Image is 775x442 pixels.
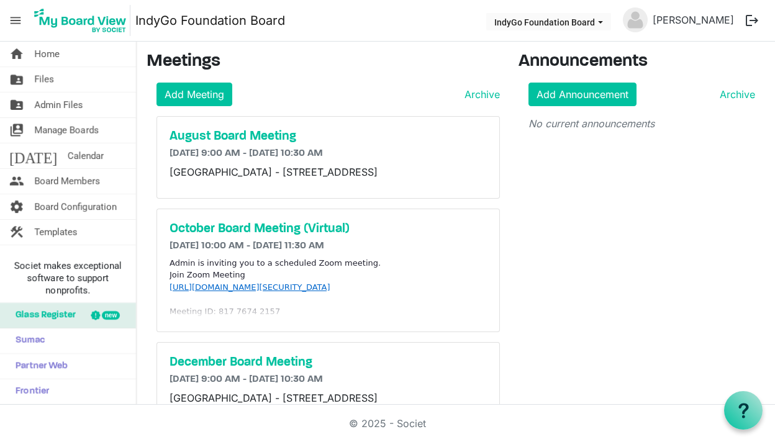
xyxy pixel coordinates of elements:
[170,222,487,237] a: October Board Meeting (Virtual)
[34,118,99,143] span: Manage Boards
[156,83,232,106] a: Add Meeting
[135,8,285,33] a: IndyGo Foundation Board
[170,165,487,179] p: [GEOGRAPHIC_DATA] - [STREET_ADDRESS]
[648,7,739,32] a: [PERSON_NAME]
[9,354,68,379] span: Partner Web
[6,259,130,297] span: Societ makes exceptional software to support nonprofits.
[34,92,83,117] span: Admin Files
[9,328,45,353] span: Sumac
[102,311,120,320] div: new
[170,282,330,292] a: [URL][DOMAIN_NAME][SECURITY_DATA]
[739,7,765,34] button: logout
[30,5,135,36] a: My Board View Logo
[30,5,130,36] img: My Board View Logo
[170,305,487,318] p: Meeting ID: 817 7674 2157
[9,118,24,143] span: switch_account
[9,67,24,92] span: folder_shared
[170,269,487,281] p: Join Zoom Meeting
[170,390,487,405] p: [GEOGRAPHIC_DATA] - [STREET_ADDRESS]
[9,303,76,328] span: Glass Register
[715,87,755,102] a: Archive
[528,83,637,106] a: Add Announcement
[4,9,27,32] span: menu
[170,148,487,160] h6: [DATE] 9:00 AM - [DATE] 10:30 AM
[170,317,487,330] p: Passcode: 380007
[34,194,117,219] span: Board Configuration
[170,355,487,370] a: December Board Meeting
[34,169,100,194] span: Board Members
[349,417,426,430] a: © 2025 - Societ
[147,52,500,73] h3: Meetings
[9,92,24,117] span: folder_shared
[170,240,487,252] h6: [DATE] 10:00 AM - [DATE] 11:30 AM
[9,42,24,66] span: home
[460,87,500,102] a: Archive
[34,220,78,245] span: Templates
[9,143,57,168] span: [DATE]
[34,67,54,92] span: Files
[34,42,60,66] span: Home
[9,169,24,194] span: people
[623,7,648,32] img: no-profile-picture.svg
[170,257,487,269] p: Admin is inviting you to a scheduled Zoom meeting.
[9,379,49,404] span: Frontier
[170,129,487,144] a: August Board Meeting
[170,374,487,386] h6: [DATE] 9:00 AM - [DATE] 10:30 AM
[9,220,24,245] span: construction
[519,52,766,73] h3: Announcements
[486,13,611,30] button: IndyGo Foundation Board dropdownbutton
[9,194,24,219] span: settings
[528,116,756,131] p: No current announcements
[67,143,104,168] span: Calendar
